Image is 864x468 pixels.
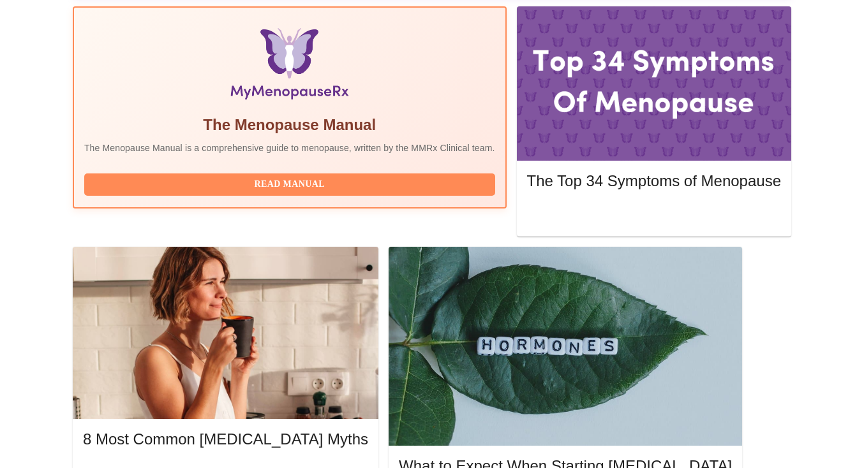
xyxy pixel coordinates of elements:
h5: 8 Most Common [MEDICAL_DATA] Myths [83,429,368,450]
a: Read More [527,208,784,219]
span: Read More [540,207,768,223]
h5: The Top 34 Symptoms of Menopause [527,171,781,191]
a: Read Manual [84,178,498,189]
button: Read More [527,203,781,226]
button: Read Manual [84,173,495,196]
span: Read Manual [97,177,482,193]
img: Menopause Manual [149,28,429,105]
p: The Menopause Manual is a comprehensive guide to menopause, written by the MMRx Clinical team. [84,142,495,154]
h5: The Menopause Manual [84,115,495,135]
